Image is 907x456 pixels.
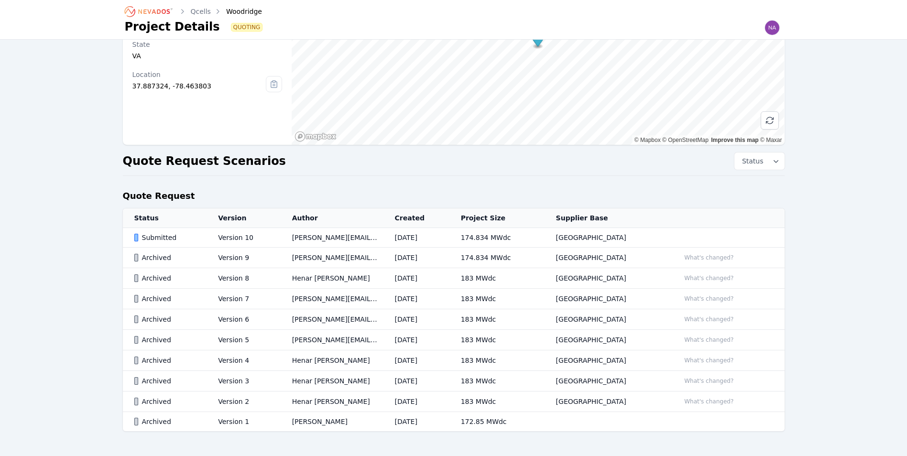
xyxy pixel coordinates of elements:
[134,417,202,426] div: Archived
[123,350,785,371] tr: ArchivedVersion 4Henar [PERSON_NAME][DATE]183 MWdc[GEOGRAPHIC_DATA]What's changed?
[134,335,202,345] div: Archived
[281,309,383,330] td: [PERSON_NAME][EMAIL_ADDRESS][PERSON_NAME][DOMAIN_NAME]
[680,273,738,283] button: What's changed?
[134,356,202,365] div: Archived
[123,208,207,228] th: Status
[545,208,669,228] th: Supplier Base
[295,131,337,142] a: Mapbox homepage
[123,153,286,169] h2: Quote Request Scenarios
[449,289,545,309] td: 183 MWdc
[207,412,280,432] td: Version 1
[132,40,283,49] div: State
[383,208,449,228] th: Created
[132,81,266,91] div: 37.887324, -78.463803
[734,152,785,170] button: Status
[545,289,669,309] td: [GEOGRAPHIC_DATA]
[123,289,785,309] tr: ArchivedVersion 7[PERSON_NAME][EMAIL_ADDRESS][PERSON_NAME][DOMAIN_NAME][DATE]183 MWdc[GEOGRAPHIC_...
[545,248,669,268] td: [GEOGRAPHIC_DATA]
[680,376,738,386] button: What's changed?
[207,228,280,248] td: Version 10
[207,268,280,289] td: Version 8
[383,371,449,391] td: [DATE]
[680,335,738,345] button: What's changed?
[281,289,383,309] td: [PERSON_NAME][EMAIL_ADDRESS][PERSON_NAME][DOMAIN_NAME]
[383,391,449,412] td: [DATE]
[123,330,785,350] tr: ArchivedVersion 5[PERSON_NAME][EMAIL_ADDRESS][PERSON_NAME][DOMAIN_NAME][DATE]183 MWdc[GEOGRAPHIC_...
[383,350,449,371] td: [DATE]
[449,208,545,228] th: Project Size
[760,137,782,143] a: Maxar
[680,355,738,366] button: What's changed?
[134,253,202,262] div: Archived
[383,412,449,432] td: [DATE]
[449,248,545,268] td: 174.834 MWdc
[281,391,383,412] td: Henar [PERSON_NAME]
[545,371,669,391] td: [GEOGRAPHIC_DATA]
[545,391,669,412] td: [GEOGRAPHIC_DATA]
[449,330,545,350] td: 183 MWdc
[680,252,738,263] button: What's changed?
[207,208,280,228] th: Version
[449,391,545,412] td: 183 MWdc
[680,293,738,304] button: What's changed?
[281,248,383,268] td: [PERSON_NAME][EMAIL_ADDRESS][PERSON_NAME][DOMAIN_NAME]
[449,228,545,248] td: 174.834 MWdc
[711,137,758,143] a: Improve this map
[231,23,262,31] span: Quoting
[383,289,449,309] td: [DATE]
[207,309,280,330] td: Version 6
[449,309,545,330] td: 183 MWdc
[383,248,449,268] td: [DATE]
[449,412,545,432] td: 172.85 MWdc
[134,273,202,283] div: Archived
[191,7,211,16] a: Qcells
[383,330,449,350] td: [DATE]
[738,156,764,166] span: Status
[545,309,669,330] td: [GEOGRAPHIC_DATA]
[281,268,383,289] td: Henar [PERSON_NAME]
[125,4,262,19] nav: Breadcrumb
[134,397,202,406] div: Archived
[123,412,785,432] tr: ArchivedVersion 1[PERSON_NAME][DATE]172.85 MWdc
[123,391,785,412] tr: ArchivedVersion 2Henar [PERSON_NAME][DATE]183 MWdc[GEOGRAPHIC_DATA]What's changed?
[634,137,661,143] a: Mapbox
[207,330,280,350] td: Version 5
[134,233,202,242] div: Submitted
[132,51,283,61] div: VA
[765,20,780,35] img: nathan.brochstein@qcells.com
[123,189,195,203] h2: Quote Request
[281,330,383,350] td: [PERSON_NAME][EMAIL_ADDRESS][PERSON_NAME][DOMAIN_NAME]
[449,268,545,289] td: 183 MWdc
[449,350,545,371] td: 183 MWdc
[281,208,383,228] th: Author
[207,391,280,412] td: Version 2
[383,228,449,248] td: [DATE]
[207,350,280,371] td: Version 4
[281,371,383,391] td: Henar [PERSON_NAME]
[123,309,785,330] tr: ArchivedVersion 6[PERSON_NAME][EMAIL_ADDRESS][PERSON_NAME][DOMAIN_NAME][DATE]183 MWdc[GEOGRAPHIC_...
[134,376,202,386] div: Archived
[662,137,709,143] a: OpenStreetMap
[545,228,669,248] td: [GEOGRAPHIC_DATA]
[123,371,785,391] tr: ArchivedVersion 3Henar [PERSON_NAME][DATE]183 MWdc[GEOGRAPHIC_DATA]What's changed?
[213,7,262,16] div: Woodridge
[281,228,383,248] td: [PERSON_NAME][EMAIL_ADDRESS][PERSON_NAME][DOMAIN_NAME]
[545,330,669,350] td: [GEOGRAPHIC_DATA]
[545,268,669,289] td: [GEOGRAPHIC_DATA]
[207,371,280,391] td: Version 3
[125,19,220,34] h1: Project Details
[123,268,785,289] tr: ArchivedVersion 8Henar [PERSON_NAME][DATE]183 MWdc[GEOGRAPHIC_DATA]What's changed?
[207,248,280,268] td: Version 9
[134,294,202,304] div: Archived
[281,412,383,432] td: [PERSON_NAME]
[449,371,545,391] td: 183 MWdc
[680,396,738,407] button: What's changed?
[383,309,449,330] td: [DATE]
[545,350,669,371] td: [GEOGRAPHIC_DATA]
[134,315,202,324] div: Archived
[207,289,280,309] td: Version 7
[123,228,785,248] tr: SubmittedVersion 10[PERSON_NAME][EMAIL_ADDRESS][PERSON_NAME][DOMAIN_NAME][DATE]174.834 MWdc[GEOGR...
[281,350,383,371] td: Henar [PERSON_NAME]
[383,268,449,289] td: [DATE]
[123,248,785,268] tr: ArchivedVersion 9[PERSON_NAME][EMAIL_ADDRESS][PERSON_NAME][DOMAIN_NAME][DATE]174.834 MWdc[GEOGRAP...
